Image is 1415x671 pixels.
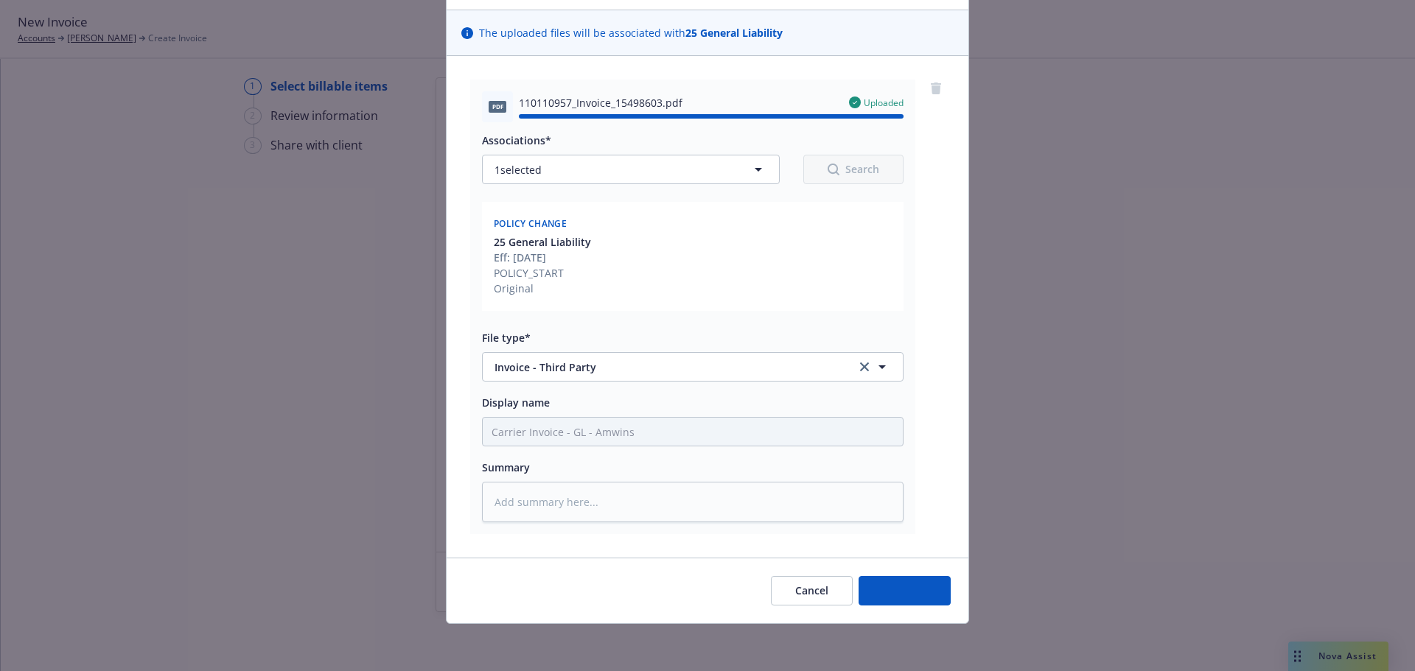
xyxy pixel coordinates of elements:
span: pdf [489,101,506,112]
span: File type* [482,331,531,345]
span: The uploaded files will be associated with [479,25,783,41]
span: Uploaded [864,96,904,109]
button: 25 General Liability [494,234,591,250]
div: POLICY_START [494,265,591,281]
button: Add files [859,576,951,605]
div: Eff: [DATE] [494,250,591,265]
button: Invoice - Third Partyclear selection [482,352,904,382]
span: Associations* [482,133,551,147]
strong: 25 General Liability [685,26,783,40]
span: Invoice - Third Party [495,359,836,375]
input: Add display name here... [483,418,903,446]
span: 110110957_Invoice_15498603.pdf [519,95,682,110]
a: clear selection [856,358,873,376]
span: Display name [482,396,550,410]
button: Cancel [771,576,853,605]
button: 1selected [482,155,780,184]
a: remove [927,80,945,97]
span: Add files [883,583,926,597]
span: 1 selected [495,162,542,178]
span: Cancel [795,583,828,597]
div: Original [494,281,591,296]
span: Summary [482,460,530,474]
span: Policy change [494,217,567,230]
